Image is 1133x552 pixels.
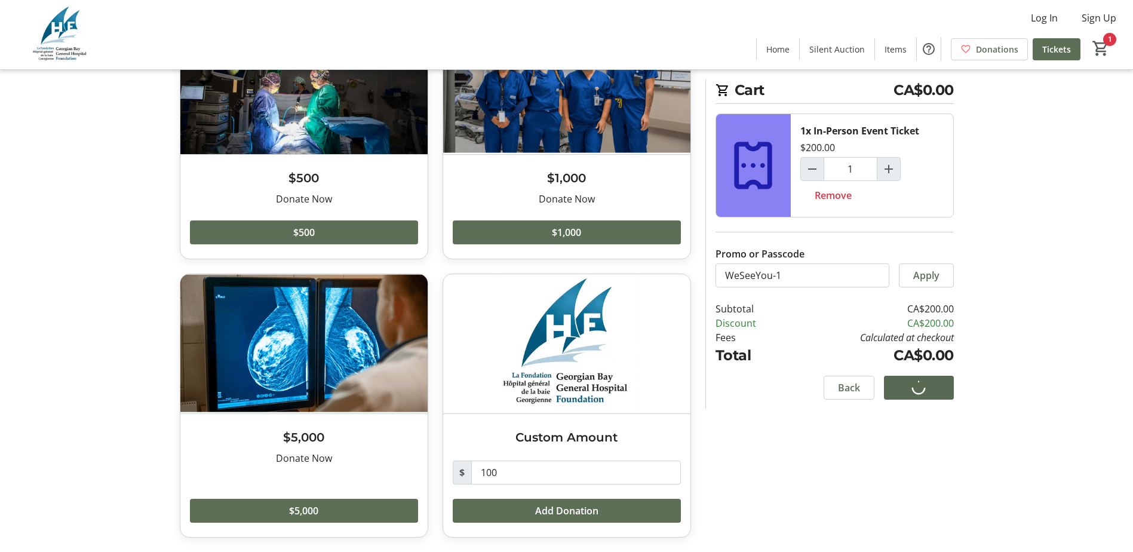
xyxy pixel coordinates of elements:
td: Subtotal [716,302,788,316]
span: CA$0.00 [893,79,954,101]
h3: Custom Amount [453,428,681,446]
h3: $5,000 [190,428,418,446]
td: Total [716,345,788,366]
button: $500 [190,220,418,244]
button: $1,000 [453,220,681,244]
td: Fees [716,330,788,345]
label: Promo or Passcode [716,247,805,261]
span: Home [766,43,790,56]
span: Silent Auction [809,43,865,56]
button: Cart [1090,38,1111,59]
button: Apply [899,263,954,287]
a: Home [757,38,799,60]
span: Add Donation [535,504,598,518]
button: Sign Up [1072,8,1126,27]
span: Sign Up [1082,11,1116,25]
img: $1,000 [443,15,690,154]
button: Decrement by one [801,158,824,180]
div: Donate Now [190,192,418,206]
td: CA$200.00 [787,316,953,330]
button: Remove [800,183,866,207]
input: Enter promo or passcode [716,263,889,287]
input: Donation Amount [471,461,681,484]
h2: Cart [716,79,954,104]
button: Back [824,376,874,400]
span: Remove [815,188,852,203]
td: Calculated at checkout [787,330,953,345]
span: Tickets [1042,43,1071,56]
span: $500 [293,225,315,240]
span: Items [885,43,907,56]
img: Custom Amount [443,274,690,413]
span: Log In [1031,11,1058,25]
a: Items [875,38,916,60]
a: Donations [951,38,1028,60]
button: $5,000 [190,499,418,523]
div: 1x In-Person Event Ticket [800,124,919,138]
h3: $500 [190,169,418,187]
button: Add Donation [453,499,681,523]
a: Tickets [1033,38,1080,60]
span: Apply [913,268,939,283]
div: $200.00 [800,140,835,155]
a: Silent Auction [800,38,874,60]
div: Donate Now [190,451,418,465]
img: $500 [180,15,428,154]
img: Georgian Bay General Hospital Foundation's Logo [7,5,113,65]
td: Discount [716,316,788,330]
h3: $1,000 [453,169,681,187]
span: $5,000 [289,504,318,518]
button: Help [917,37,941,61]
td: CA$0.00 [787,345,953,366]
img: $5,000 [180,274,428,413]
input: In-Person Event Ticket Quantity [824,157,877,181]
td: CA$200.00 [787,302,953,316]
span: $1,000 [552,225,581,240]
span: $ [453,461,472,484]
span: Back [838,381,860,395]
button: Log In [1021,8,1067,27]
div: Donate Now [453,192,681,206]
span: Donations [976,43,1018,56]
button: Increment by one [877,158,900,180]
